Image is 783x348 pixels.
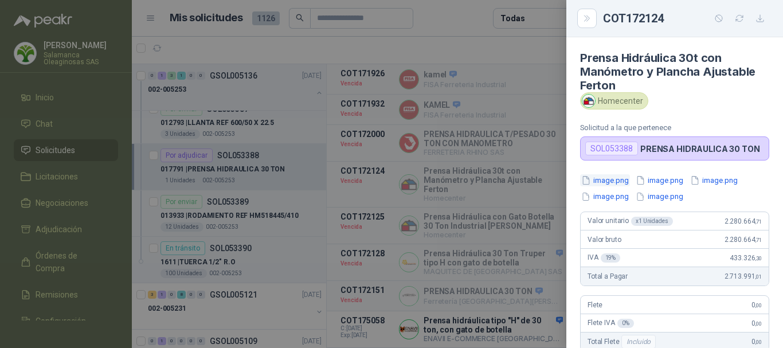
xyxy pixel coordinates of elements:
[588,301,602,309] span: Flete
[755,255,762,261] span: ,30
[725,236,762,244] span: 2.280.664
[588,236,621,244] span: Valor bruto
[751,338,762,346] span: 0
[617,319,634,328] div: 0 %
[635,191,684,203] button: image.png
[631,217,673,226] div: x 1 Unidades
[635,174,684,186] button: image.png
[588,253,620,263] span: IVA
[580,174,630,186] button: image.png
[725,217,762,225] span: 2.280.664
[580,51,769,92] h4: Prensa Hidráulica 30t con Manómetro y Plancha Ajustable Ferton
[580,11,594,25] button: Close
[588,319,634,328] span: Flete IVA
[755,237,762,243] span: ,71
[755,218,762,225] span: ,71
[588,272,628,280] span: Total a Pagar
[755,273,762,280] span: ,01
[751,319,762,327] span: 0
[588,217,673,226] span: Valor unitario
[755,339,762,345] span: ,00
[585,142,638,155] div: SOL053388
[580,191,630,203] button: image.png
[689,174,739,186] button: image.png
[580,92,648,110] div: Homecenter
[601,253,621,263] div: 19 %
[580,123,769,132] p: Solicitud a la que pertenece
[640,144,760,154] p: PRENSA HIDRAULICA 30 TON
[603,9,769,28] div: COT172124
[725,272,762,280] span: 2.713.991
[730,254,762,262] span: 433.326
[755,302,762,308] span: ,00
[582,95,595,107] img: Company Logo
[755,320,762,327] span: ,00
[751,301,762,309] span: 0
